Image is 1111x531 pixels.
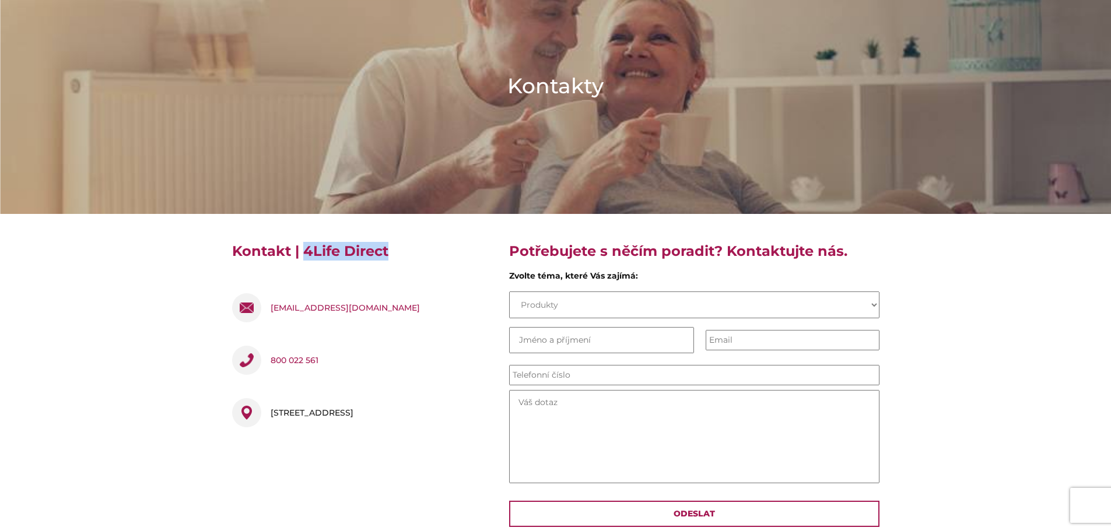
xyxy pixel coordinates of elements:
h1: Kontakty [507,71,604,100]
a: 800 022 561 [271,346,318,375]
input: Jméno a příjmení [509,327,695,353]
input: Odeslat [509,501,879,527]
h4: Kontakt | 4Life Direct [232,242,492,270]
div: Zvolte téma, které Vás zajímá: [509,270,879,287]
div: [STREET_ADDRESS] [271,398,353,427]
input: Email [706,330,879,350]
h4: Potřebujete s něčím poradit? Kontaktujte nás. [509,242,879,270]
input: Telefonní číslo [509,365,879,385]
a: [EMAIL_ADDRESS][DOMAIN_NAME] [271,293,420,322]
